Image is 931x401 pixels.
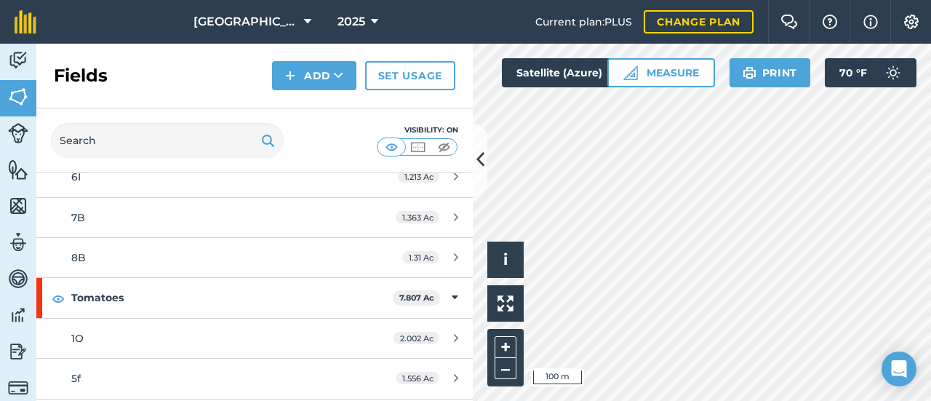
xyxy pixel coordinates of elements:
[399,293,434,303] strong: 7.807 Ac
[8,159,28,180] img: svg+xml;base64,PHN2ZyB4bWxucz0iaHR0cDovL3d3dy53My5vcmcvMjAwMC9zdmciIHdpZHRoPSI1NiIgaGVpZ2h0PSI2MC...
[780,15,798,29] img: Two speech bubbles overlapping with the left bubble in the forefront
[879,58,908,87] img: svg+xml;base64,PD94bWwgdmVyc2lvbj0iMS4wIiBlbmNvZGluZz0idXRmLTgiPz4KPCEtLSBHZW5lcmF0b3I6IEFkb2JlIE...
[36,238,473,277] a: 8B1.31 Ac
[498,295,514,311] img: Four arrows, one pointing top left, one top right, one bottom right and the last bottom left
[15,10,36,33] img: fieldmargin Logo
[71,332,84,345] span: 1O
[396,211,439,223] span: 1.363 Ac
[398,170,439,183] span: 1.213 Ac
[535,14,632,30] span: Current plan : PLUS
[71,170,81,183] span: 6I
[8,123,28,143] img: svg+xml;base64,PD94bWwgdmVyc2lvbj0iMS4wIiBlbmNvZGluZz0idXRmLTgiPz4KPCEtLSBHZW5lcmF0b3I6IEFkb2JlIE...
[193,13,298,31] span: [GEOGRAPHIC_DATA]
[365,61,455,90] a: Set usage
[36,319,473,358] a: 1O2.002 Ac
[882,352,916,386] div: Open Intercom Messenger
[8,341,28,362] img: svg+xml;base64,PD94bWwgdmVyc2lvbj0iMS4wIiBlbmNvZGluZz0idXRmLTgiPz4KPCEtLSBHZW5lcmF0b3I6IEFkb2JlIE...
[272,61,356,90] button: Add
[71,251,86,264] span: 8B
[377,124,458,136] div: Visibility: On
[644,10,754,33] a: Change plan
[495,358,516,379] button: –
[839,58,867,87] span: 70 ° F
[36,198,473,237] a: 7B1.363 Ac
[383,140,401,154] img: svg+xml;base64,PHN2ZyB4bWxucz0iaHR0cDovL3d3dy53My5vcmcvMjAwMC9zdmciIHdpZHRoPSI1MCIgaGVpZ2h0PSI0MC...
[825,58,916,87] button: 70 °F
[402,251,439,263] span: 1.31 Ac
[743,64,756,82] img: svg+xml;base64,PHN2ZyB4bWxucz0iaHR0cDovL3d3dy53My5vcmcvMjAwMC9zdmciIHdpZHRoPSIxOSIgaGVpZ2h0PSIyNC...
[36,278,473,317] div: Tomatoes7.807 Ac
[503,250,508,269] span: i
[821,15,839,29] img: A question mark icon
[285,67,295,84] img: svg+xml;base64,PHN2ZyB4bWxucz0iaHR0cDovL3d3dy53My5vcmcvMjAwMC9zdmciIHdpZHRoPSIxNCIgaGVpZ2h0PSIyNC...
[863,13,878,31] img: svg+xml;base64,PHN2ZyB4bWxucz0iaHR0cDovL3d3dy53My5vcmcvMjAwMC9zdmciIHdpZHRoPSIxNyIgaGVpZ2h0PSIxNy...
[71,372,81,385] span: 5f
[8,195,28,217] img: svg+xml;base64,PHN2ZyB4bWxucz0iaHR0cDovL3d3dy53My5vcmcvMjAwMC9zdmciIHdpZHRoPSI1NiIgaGVpZ2h0PSI2MC...
[71,211,85,224] span: 7B
[36,157,473,196] a: 6I1.213 Ac
[502,58,642,87] button: Satellite (Azure)
[51,123,284,158] input: Search
[8,231,28,253] img: svg+xml;base64,PD94bWwgdmVyc2lvbj0iMS4wIiBlbmNvZGluZz0idXRmLTgiPz4KPCEtLSBHZW5lcmF0b3I6IEFkb2JlIE...
[393,332,439,344] span: 2.002 Ac
[435,140,453,154] img: svg+xml;base64,PHN2ZyB4bWxucz0iaHR0cDovL3d3dy53My5vcmcvMjAwMC9zdmciIHdpZHRoPSI1MCIgaGVpZ2h0PSI0MC...
[8,86,28,108] img: svg+xml;base64,PHN2ZyB4bWxucz0iaHR0cDovL3d3dy53My5vcmcvMjAwMC9zdmciIHdpZHRoPSI1NiIgaGVpZ2h0PSI2MC...
[8,268,28,290] img: svg+xml;base64,PD94bWwgdmVyc2lvbj0iMS4wIiBlbmNvZGluZz0idXRmLTgiPz4KPCEtLSBHZW5lcmF0b3I6IEFkb2JlIE...
[903,15,920,29] img: A cog icon
[409,140,427,154] img: svg+xml;base64,PHN2ZyB4bWxucz0iaHR0cDovL3d3dy53My5vcmcvMjAwMC9zdmciIHdpZHRoPSI1MCIgaGVpZ2h0PSI0MC...
[487,242,524,278] button: i
[607,58,715,87] button: Measure
[396,372,439,384] span: 1.556 Ac
[8,304,28,326] img: svg+xml;base64,PD94bWwgdmVyc2lvbj0iMS4wIiBlbmNvZGluZz0idXRmLTgiPz4KPCEtLSBHZW5lcmF0b3I6IEFkb2JlIE...
[36,359,473,398] a: 5f1.556 Ac
[8,49,28,71] img: svg+xml;base64,PD94bWwgdmVyc2lvbj0iMS4wIiBlbmNvZGluZz0idXRmLTgiPz4KPCEtLSBHZW5lcmF0b3I6IEFkb2JlIE...
[730,58,811,87] button: Print
[337,13,365,31] span: 2025
[71,278,393,317] strong: Tomatoes
[495,336,516,358] button: +
[52,290,65,307] img: svg+xml;base64,PHN2ZyB4bWxucz0iaHR0cDovL3d3dy53My5vcmcvMjAwMC9zdmciIHdpZHRoPSIxOCIgaGVpZ2h0PSIyNC...
[261,132,275,149] img: svg+xml;base64,PHN2ZyB4bWxucz0iaHR0cDovL3d3dy53My5vcmcvMjAwMC9zdmciIHdpZHRoPSIxOSIgaGVpZ2h0PSIyNC...
[8,378,28,398] img: svg+xml;base64,PD94bWwgdmVyc2lvbj0iMS4wIiBlbmNvZGluZz0idXRmLTgiPz4KPCEtLSBHZW5lcmF0b3I6IEFkb2JlIE...
[54,64,108,87] h2: Fields
[623,65,638,80] img: Ruler icon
